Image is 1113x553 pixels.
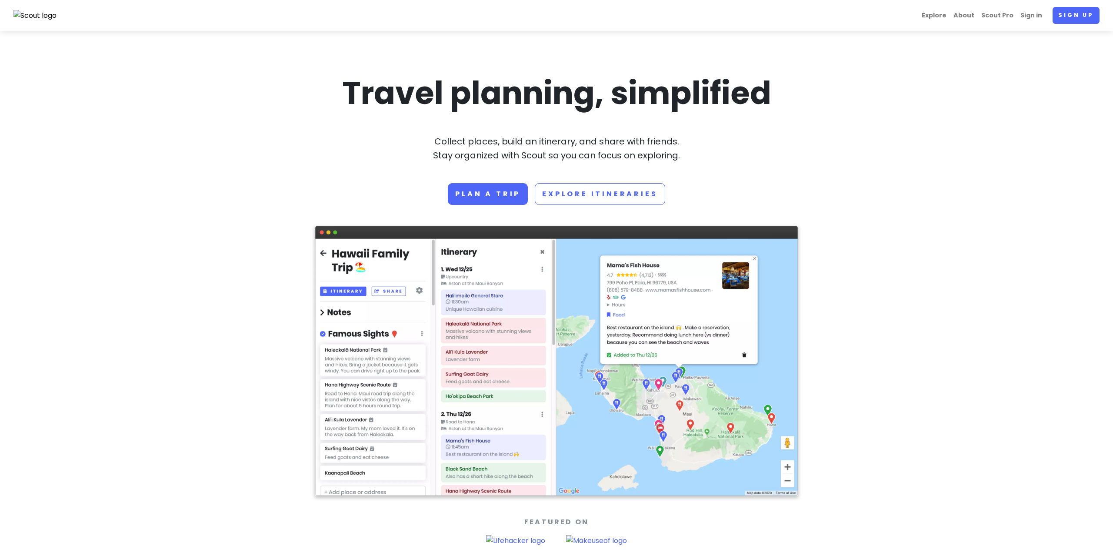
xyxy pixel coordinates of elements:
[918,7,950,24] a: Explore
[315,134,798,162] p: Collect places, build an itinerary, and share with friends. Stay organized with Scout so you can ...
[448,183,528,205] a: Plan a trip
[1017,7,1046,24] a: Sign in
[535,183,665,205] a: Explore Itineraries
[950,7,978,24] a: About
[315,226,798,496] img: Screenshot of app
[315,73,798,114] h1: Travel planning, simplified
[978,7,1017,24] a: Scout Pro
[486,535,545,546] img: Lifehacker logo
[566,535,627,546] img: Makeuseof logo
[13,10,57,21] img: Scout logo
[315,516,798,528] p: Featured On
[1053,7,1100,24] a: Sign up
